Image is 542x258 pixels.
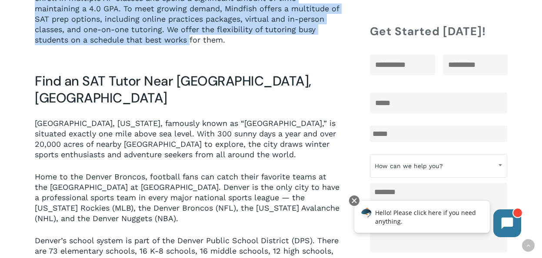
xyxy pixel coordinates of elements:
p: [GEOGRAPHIC_DATA], [US_STATE], famously known as “[GEOGRAPHIC_DATA],” is situated exactly one mil... [35,118,339,172]
p: Home to the Denver Broncos, football fans can catch their favorite teams at the [GEOGRAPHIC_DATA]... [35,172,339,235]
h3: Find an SAT Tutor Near [GEOGRAPHIC_DATA], [GEOGRAPHIC_DATA] [35,73,339,106]
span: How can we help you? [370,157,507,175]
iframe: Chatbot [345,194,530,246]
h4: Get Started [DATE]! [370,23,507,39]
span: How can we help you? [370,154,507,178]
